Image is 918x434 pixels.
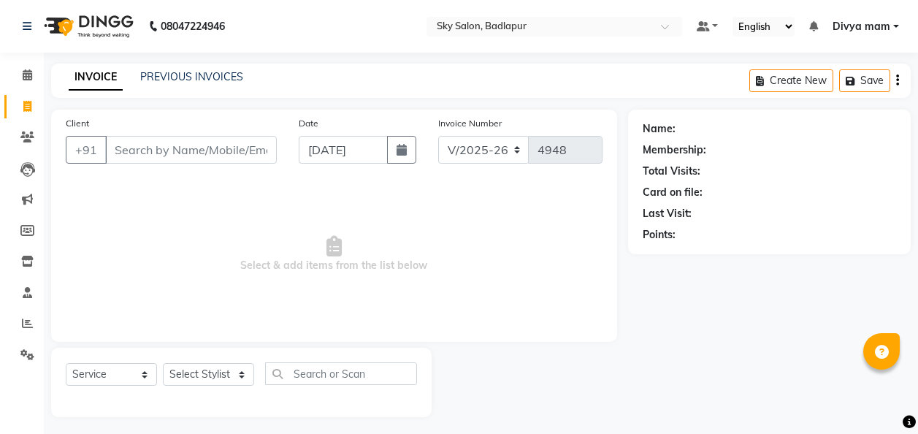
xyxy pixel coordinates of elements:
div: Name: [643,121,676,137]
img: logo [37,6,137,47]
iframe: chat widget [857,376,903,419]
span: Select & add items from the list below [66,181,603,327]
div: Total Visits: [643,164,700,179]
b: 08047224946 [161,6,225,47]
input: Search or Scan [265,362,417,385]
button: Save [839,69,890,92]
label: Date [299,117,318,130]
div: Card on file: [643,185,703,200]
input: Search by Name/Mobile/Email/Code [105,136,277,164]
span: Divya mam [833,19,890,34]
button: Create New [749,69,833,92]
a: INVOICE [69,64,123,91]
label: Client [66,117,89,130]
label: Invoice Number [438,117,502,130]
div: Membership: [643,142,706,158]
button: +91 [66,136,107,164]
div: Points: [643,227,676,243]
a: PREVIOUS INVOICES [140,70,243,83]
div: Last Visit: [643,206,692,221]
